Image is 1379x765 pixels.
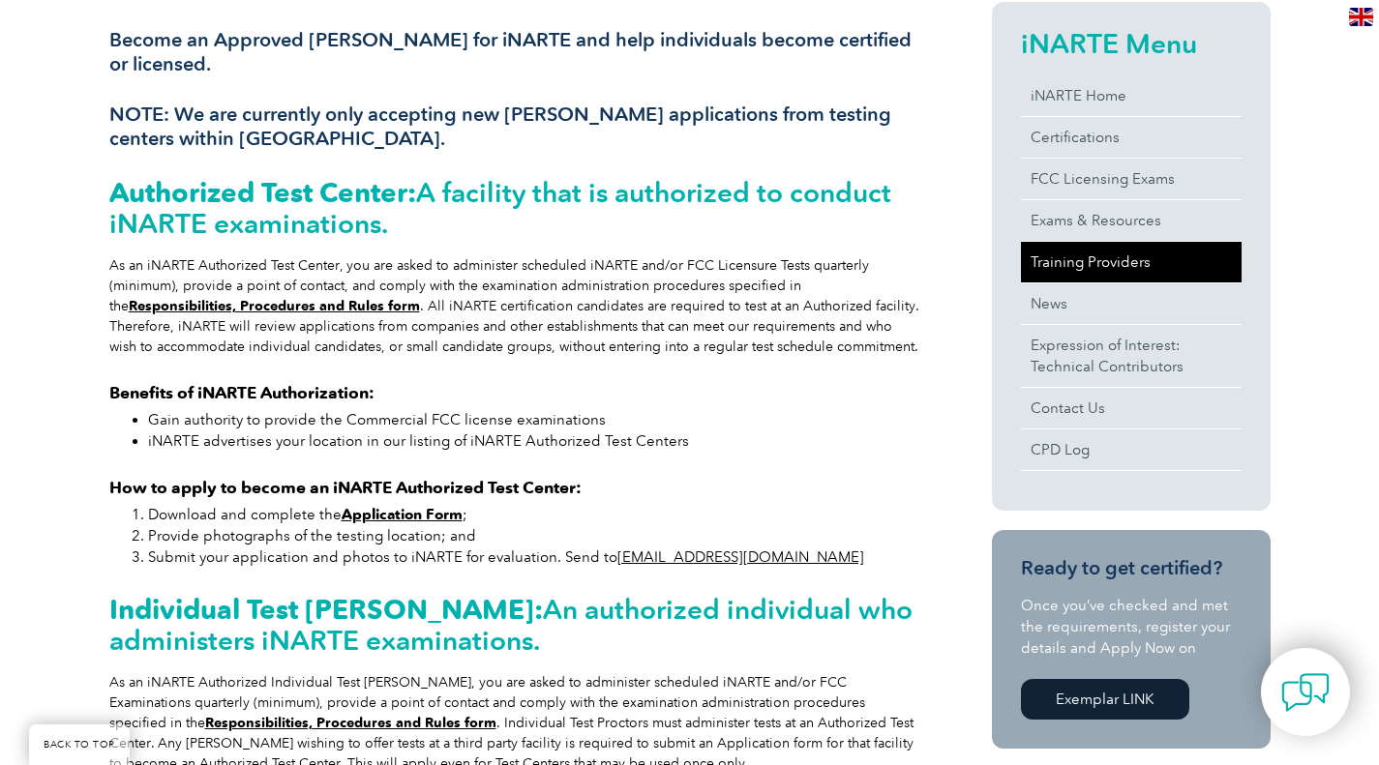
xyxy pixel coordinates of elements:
h3: NOTE: We are currently only accepting new [PERSON_NAME] applications from testing centers within ... [109,103,922,151]
strong: How to apply to become an iNARTE Authorized Test Center: [109,478,582,497]
a: Training Providers [1021,242,1242,282]
li: Gain authority to provide the Commercial FCC license examinations [148,409,922,430]
a: [EMAIL_ADDRESS][DOMAIN_NAME] [617,548,864,566]
a: Contact Us [1021,388,1242,428]
h3: Ready to get certified? [1021,556,1242,580]
li: Download and complete the ; [148,504,922,525]
a: Responsibilities, Procedures and Rules form [205,715,496,731]
a: Certifications [1021,117,1242,158]
a: Exemplar LINK [1021,679,1189,720]
strong: Individual Test [PERSON_NAME]: [109,593,543,626]
strong: Benefits of iNARTE Authorization: [109,383,375,402]
a: Expression of Interest:Technical Contributors [1021,325,1242,387]
a: Application Form [342,506,463,523]
p: Once you’ve checked and met the requirements, register your details and Apply Now on [1021,595,1242,659]
h2: An authorized individual who administers iNARTE examinations. [109,594,922,656]
h3: Become an Approved [PERSON_NAME] for iNARTE and help individuals become certified or licensed. [109,28,922,76]
img: en [1349,8,1373,26]
a: Exams & Resources [1021,200,1242,241]
a: iNARTE Home [1021,75,1242,116]
img: contact-chat.png [1281,668,1330,717]
h2: iNARTE Menu [1021,28,1242,59]
li: Provide photographs of the testing location; and [148,525,922,546]
a: News [1021,283,1242,324]
a: CPD Log [1021,429,1242,470]
a: FCC Licensing Exams [1021,159,1242,199]
h2: A facility that is authorized to conduct iNARTE examinations. [109,177,922,239]
li: Submit your application and photos to iNARTE for evaluation. Send to [148,546,922,568]
li: iNARTE advertises your location in our listing of iNARTE Authorized Test Centers [148,430,922,452]
a: Responsibilities, Procedures and Rules form [129,298,420,314]
a: BACK TO TOP [29,724,130,765]
strong: Authorized Test Center: [109,176,416,209]
div: As an iNARTE Authorized Test Center, you are asked to administer scheduled iNARTE and/or FCC Lice... [109,255,922,357]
